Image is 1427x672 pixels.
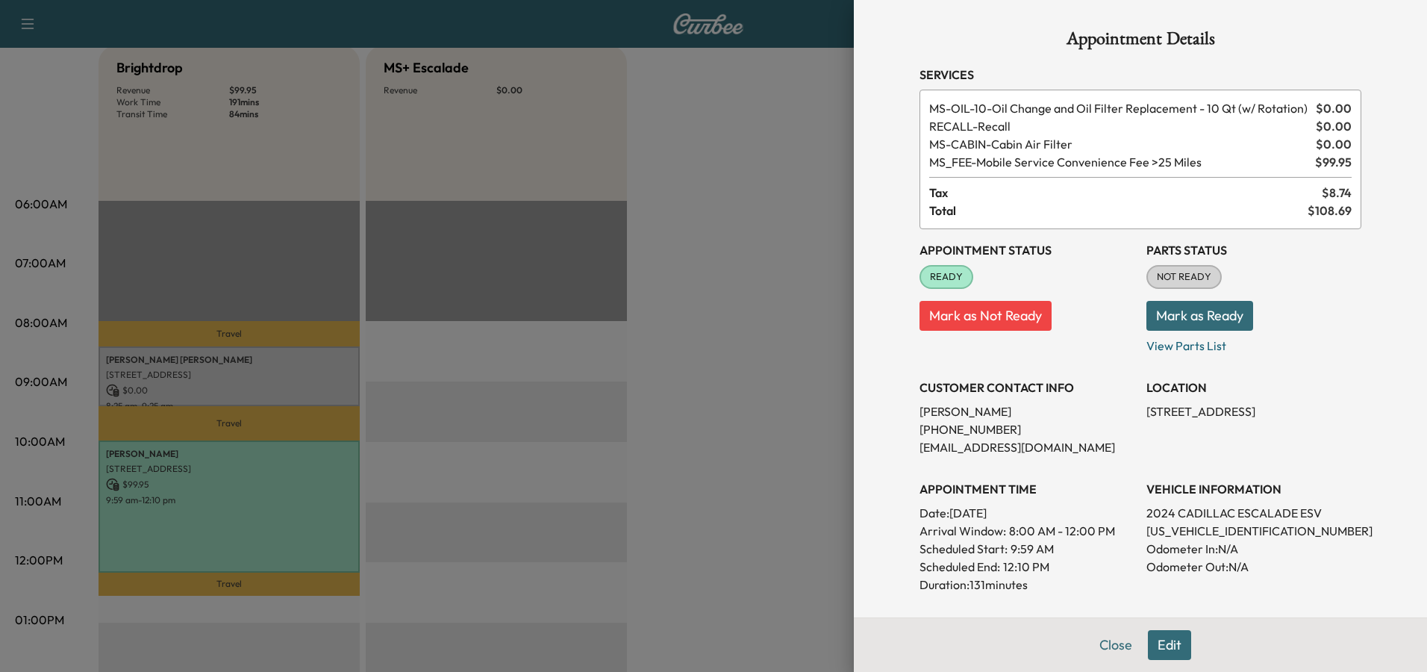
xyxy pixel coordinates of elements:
[919,504,1134,522] p: Date: [DATE]
[1146,379,1361,396] h3: LOCATION
[919,241,1134,259] h3: Appointment Status
[1148,630,1191,660] button: Edit
[1316,117,1352,135] span: $ 0.00
[919,438,1134,456] p: [EMAIL_ADDRESS][DOMAIN_NAME]
[1308,202,1352,220] span: $ 108.69
[1146,504,1361,522] p: 2024 CADILLAC ESCALADE ESV
[929,202,1308,220] span: Total
[919,522,1134,540] p: Arrival Window:
[1146,241,1361,259] h3: Parts Status
[929,135,1310,153] span: Cabin Air Filter
[929,99,1310,117] span: Oil Change and Oil Filter Replacement - 10 Qt (w/ Rotation)
[1316,135,1352,153] span: $ 0.00
[1146,331,1361,355] p: View Parts List
[1316,99,1352,117] span: $ 0.00
[929,184,1322,202] span: Tax
[929,117,1310,135] span: Recall
[919,540,1008,558] p: Scheduled Start:
[919,420,1134,438] p: [PHONE_NUMBER]
[921,270,972,284] span: READY
[1146,522,1361,540] p: [US_VEHICLE_IDENTIFICATION_NUMBER]
[919,402,1134,420] p: [PERSON_NAME]
[1009,522,1115,540] span: 8:00 AM - 12:00 PM
[919,301,1052,331] button: Mark as Not Ready
[1322,184,1352,202] span: $ 8.74
[1146,558,1361,576] p: Odometer Out: N/A
[919,30,1361,54] h1: Appointment Details
[1146,540,1361,558] p: Odometer In: N/A
[1090,630,1142,660] button: Close
[1146,301,1253,331] button: Mark as Ready
[1003,558,1049,576] p: 12:10 PM
[1146,480,1361,498] h3: VEHICLE INFORMATION
[1146,402,1361,420] p: [STREET_ADDRESS]
[1148,270,1220,284] span: NOT READY
[919,558,1000,576] p: Scheduled End:
[1315,153,1352,171] span: $ 99.95
[919,379,1134,396] h3: CUSTOMER CONTACT INFO
[919,480,1134,498] h3: APPOINTMENT TIME
[929,153,1309,171] span: Mobile Service Convenience Fee >25 Miles
[919,576,1134,594] p: Duration: 131 minutes
[1011,540,1054,558] p: 9:59 AM
[919,66,1361,84] h3: Services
